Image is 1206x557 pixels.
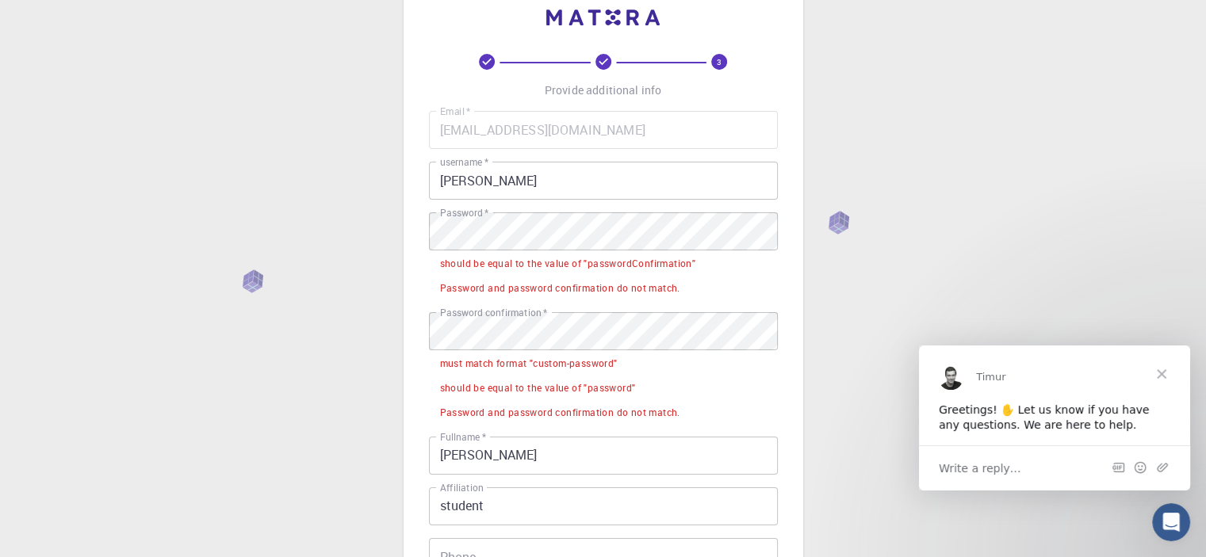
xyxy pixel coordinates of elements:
[440,356,618,372] div: must match format "custom-password"
[440,256,696,272] div: should be equal to the value of "passwordConfirmation"
[440,105,470,118] label: Email
[440,430,486,444] label: Fullname
[440,481,483,494] label: Affiliation
[919,345,1190,490] iframe: Intercom live chat message
[717,56,722,67] text: 3
[440,380,636,396] div: should be equal to the value of "password"
[440,280,680,296] div: Password and password confirmation do not match.
[440,155,488,169] label: username
[440,405,680,421] div: Password and password confirmation do not match.
[440,206,488,219] label: Password
[1152,503,1190,541] iframe: Intercom live chat
[545,82,661,98] p: Provide additional info
[440,306,547,319] label: Password confirmation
